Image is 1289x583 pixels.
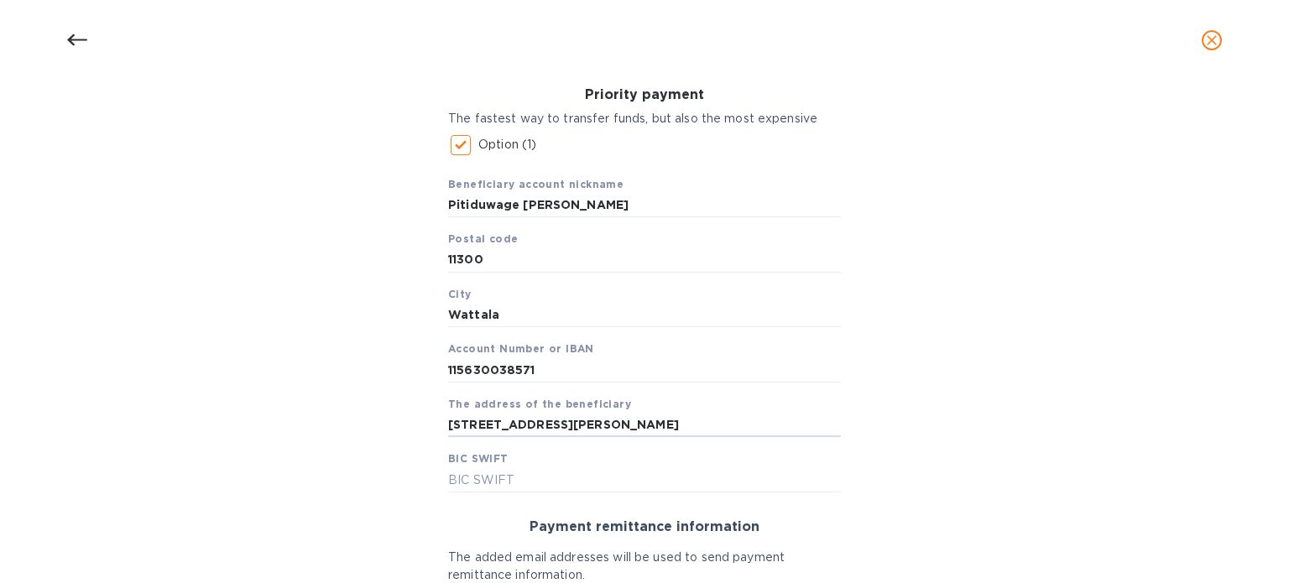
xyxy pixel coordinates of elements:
input: BIC SWIFT [448,467,841,492]
b: Postal code [448,232,518,245]
b: The address of the beneficiary [448,398,631,410]
input: City [448,303,841,328]
p: Option (1) [478,136,536,154]
b: Account Number or IBAN [448,342,594,355]
h3: Priority payment [448,87,841,103]
p: The fastest way to transfer funds, but also the most expensive [448,110,841,128]
b: Beneficiary account nickname [448,178,624,190]
b: BIC SWIFT [448,452,509,465]
input: Postal code [448,247,841,273]
input: Beneficiary account nickname [448,193,841,218]
h3: Payment remittance information [448,519,841,535]
input: The address of the beneficiary [448,413,841,438]
input: Account Number or IBAN [448,357,841,383]
button: close [1192,20,1232,60]
b: City [448,288,472,300]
